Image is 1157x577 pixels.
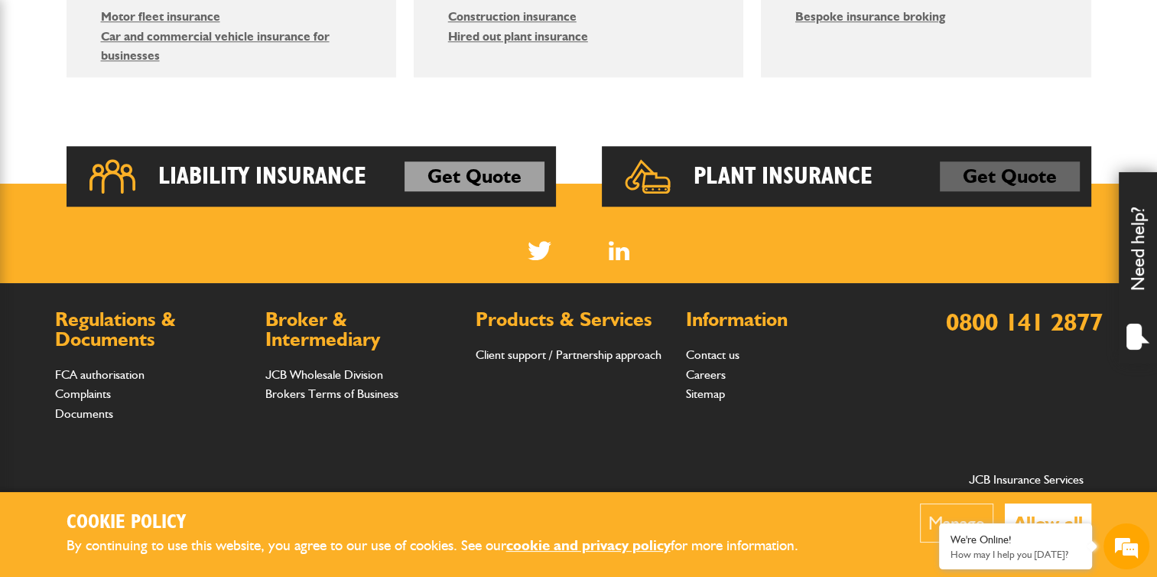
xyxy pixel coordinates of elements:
[946,307,1103,337] a: 0800 141 2877
[55,310,250,349] h2: Regulations & Documents
[795,9,945,24] a: Bespoke insurance broking
[686,347,739,362] a: Contact us
[26,85,64,106] img: d_20077148190_company_1631870298795_20077148190
[448,29,588,44] a: Hired out plant insurance
[55,386,111,401] a: Complaints
[940,161,1080,192] a: Get Quote
[101,29,330,64] a: Car and commercial vehicle insurance for businesses
[265,367,383,382] a: JCB Wholesale Division
[67,511,824,535] h2: Cookie Policy
[476,347,661,362] a: Client support / Partnership approach
[1005,504,1091,543] button: Allow all
[694,161,873,192] h2: Plant Insurance
[55,406,113,421] a: Documents
[609,241,629,260] a: LinkedIn
[101,9,220,24] a: Motor fleet insurance
[20,277,279,458] textarea: Type your message and hit 'Enter'
[208,471,278,492] em: Start Chat
[528,241,551,260] img: Twitter
[20,187,279,220] input: Enter your email address
[1119,172,1157,363] div: Need help?
[686,367,726,382] a: Careers
[506,536,671,554] a: cookie and privacy policy
[67,534,824,558] p: By continuing to use this website, you agree to our use of cookies. See our for more information.
[265,386,398,401] a: Brokers Terms of Business
[448,9,577,24] a: Construction insurance
[920,504,993,543] button: Manage
[951,533,1081,546] div: We're Online!
[405,161,544,192] a: Get Quote
[80,86,257,106] div: Chat with us now
[686,310,881,330] h2: Information
[55,367,145,382] a: FCA authorisation
[951,549,1081,560] p: How may I help you today?
[20,142,279,175] input: Enter your last name
[686,386,725,401] a: Sitemap
[251,8,288,44] div: Minimize live chat window
[158,161,366,192] h2: Liability Insurance
[265,310,460,349] h2: Broker & Intermediary
[476,310,671,330] h2: Products & Services
[609,241,629,260] img: Linked In
[20,232,279,266] input: Enter your phone number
